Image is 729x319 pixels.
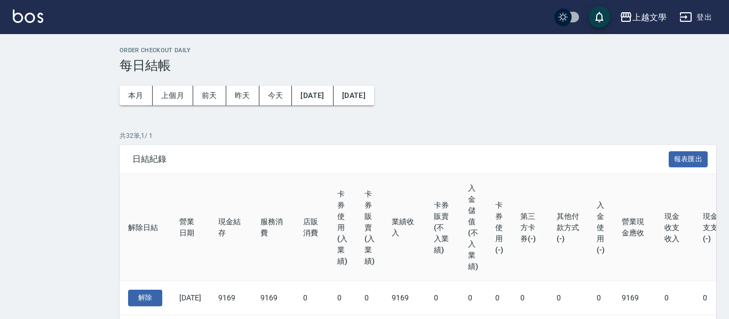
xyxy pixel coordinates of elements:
[210,281,252,315] td: 9169
[425,174,459,281] th: 卡券販賣(不入業績)
[656,174,694,281] th: 現金收支收入
[548,174,589,281] th: 其他付款方式(-)
[295,174,329,281] th: 店販消費
[13,10,43,23] img: Logo
[632,11,667,24] div: 上越文學
[193,86,226,105] button: 前天
[425,281,459,315] td: 0
[171,174,210,281] th: 營業日期
[615,6,671,28] button: 上越文學
[295,281,329,315] td: 0
[120,131,716,141] p: 共 32 筆, 1 / 1
[171,281,210,315] td: [DATE]
[292,86,333,105] button: [DATE]
[669,153,708,163] a: 報表匯出
[120,174,171,281] th: 解除日結
[675,7,716,27] button: 登出
[329,174,356,281] th: 卡券使用(入業績)
[588,174,613,281] th: 入金使用(-)
[252,281,295,315] td: 9169
[512,174,548,281] th: 第三方卡券(-)
[259,86,292,105] button: 今天
[512,281,548,315] td: 0
[669,151,708,168] button: 報表匯出
[487,174,512,281] th: 卡券使用(-)
[128,290,162,306] button: 解除
[153,86,193,105] button: 上個月
[329,281,356,315] td: 0
[613,281,656,315] td: 9169
[613,174,656,281] th: 營業現金應收
[459,281,487,315] td: 0
[120,86,153,105] button: 本月
[226,86,259,105] button: 昨天
[487,281,512,315] td: 0
[588,281,613,315] td: 0
[459,174,487,281] th: 入金儲值(不入業績)
[210,174,252,281] th: 現金結存
[356,281,383,315] td: 0
[589,6,610,28] button: save
[383,281,426,315] td: 9169
[120,47,716,54] h2: Order checkout daily
[656,281,694,315] td: 0
[548,281,589,315] td: 0
[132,154,669,165] span: 日結紀錄
[252,174,295,281] th: 服務消費
[356,174,383,281] th: 卡券販賣(入業績)
[334,86,374,105] button: [DATE]
[120,58,716,73] h3: 每日結帳
[383,174,426,281] th: 業績收入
